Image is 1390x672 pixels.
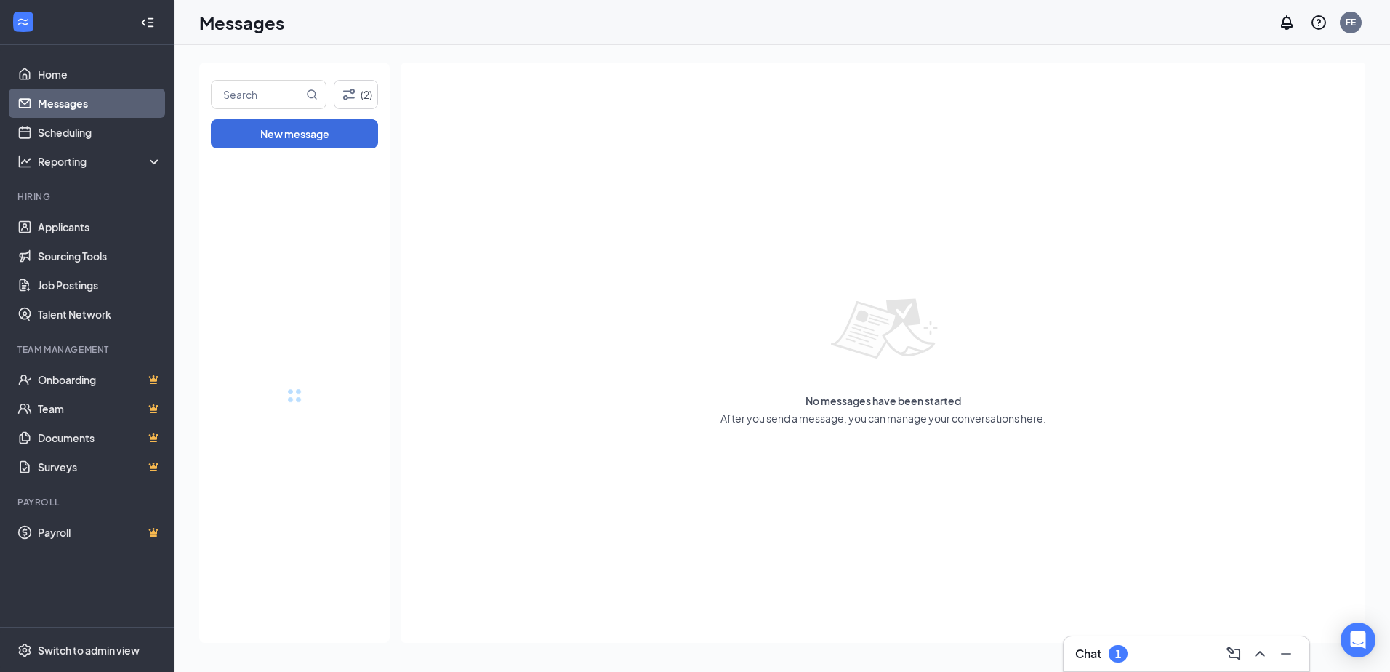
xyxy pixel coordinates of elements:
div: Payroll [17,496,159,508]
a: SurveysCrown [38,452,162,481]
a: Scheduling [38,118,162,147]
button: ChevronUp [1248,642,1272,665]
div: Switch to admin view [38,643,140,657]
div: Reporting [38,154,163,169]
svg: ComposeMessage [1225,645,1242,663]
a: Home [38,60,162,89]
a: Applicants [38,212,162,241]
svg: Notifications [1278,14,1295,31]
button: Filter (2) [334,80,378,109]
div: 1 [1115,648,1121,660]
input: Search [212,81,303,108]
button: Minimize [1274,642,1298,665]
button: ComposeMessage [1222,642,1245,665]
button: New message [211,119,378,148]
span: No messages have been started [806,393,961,408]
a: Job Postings [38,271,162,300]
div: Hiring [17,191,159,203]
a: Talent Network [38,300,162,329]
a: Messages [38,89,162,118]
a: OnboardingCrown [38,365,162,394]
a: PayrollCrown [38,518,162,547]
svg: WorkstreamLogo [16,15,31,29]
span: After you send a message, you can manage your conversations here. [720,411,1046,425]
a: DocumentsCrown [38,423,162,452]
div: Team Management [17,343,159,356]
h1: Messages [199,10,284,35]
a: Sourcing Tools [38,241,162,271]
svg: ChevronUp [1251,645,1269,663]
div: Open Intercom Messenger [1341,623,1375,657]
svg: Minimize [1277,645,1295,663]
svg: Filter [340,86,358,103]
a: TeamCrown [38,394,162,423]
svg: MagnifyingGlass [306,89,318,100]
div: FE [1346,16,1356,28]
svg: Settings [17,643,32,657]
h3: Chat [1075,646,1101,662]
svg: QuestionInfo [1310,14,1327,31]
svg: Collapse [140,15,155,30]
svg: Analysis [17,154,32,169]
